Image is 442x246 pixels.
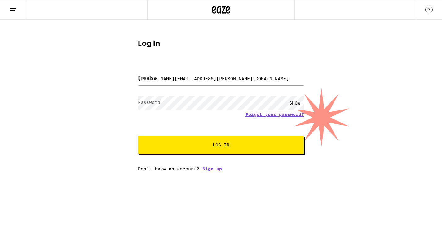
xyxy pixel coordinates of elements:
span: Hi. Need any help? [4,4,45,9]
div: Don't have an account? [138,166,304,171]
div: SHOW [285,96,304,110]
span: Log In [213,143,229,147]
h1: Log In [138,40,304,48]
button: Log In [138,136,304,154]
a: Sign up [202,166,222,171]
label: Email [138,76,152,80]
a: Forgot your password? [245,112,304,117]
label: Password [138,100,160,105]
input: Email [138,71,304,85]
